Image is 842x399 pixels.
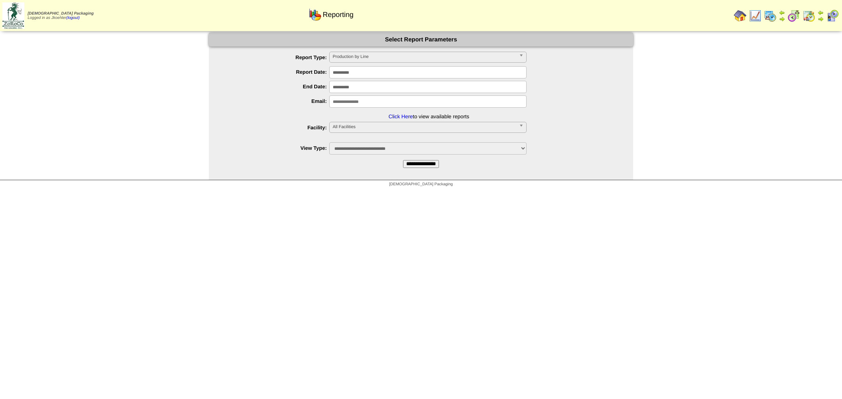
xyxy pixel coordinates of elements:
[225,54,329,60] label: Report Type:
[779,9,785,16] img: arrowleft.gif
[66,16,80,20] a: (logout)
[764,9,776,22] img: calendarprod.gif
[734,9,746,22] img: home.gif
[749,9,761,22] img: line_graph.gif
[803,9,815,22] img: calendarinout.gif
[28,11,94,20] span: Logged in as Jkoehler
[826,9,839,22] img: calendarcustomer.gif
[28,11,94,16] span: [DEMOGRAPHIC_DATA] Packaging
[788,9,800,22] img: calendarblend.gif
[818,9,824,16] img: arrowleft.gif
[225,95,633,119] li: to view available reports
[225,125,329,131] label: Facility:
[225,69,329,75] label: Report Date:
[818,16,824,22] img: arrowright.gif
[2,2,24,29] img: zoroco-logo-small.webp
[333,52,516,62] span: Production by Line
[209,33,633,47] div: Select Report Parameters
[225,84,329,89] label: End Date:
[323,11,353,19] span: Reporting
[225,98,329,104] label: Email:
[309,8,321,21] img: graph.gif
[225,145,329,151] label: View Type:
[779,16,785,22] img: arrowright.gif
[333,122,516,132] span: All Facilities
[389,182,453,186] span: [DEMOGRAPHIC_DATA] Packaging
[388,114,413,119] a: Click Here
